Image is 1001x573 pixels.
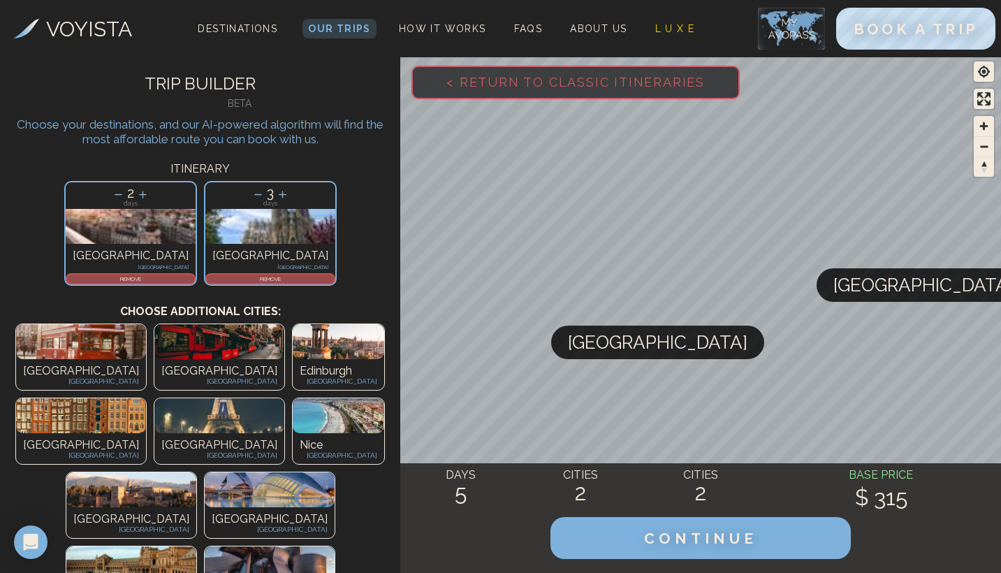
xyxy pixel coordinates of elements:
p: Nice [300,437,377,454]
p: [GEOGRAPHIC_DATA] [23,450,139,460]
p: [GEOGRAPHIC_DATA] [23,363,139,379]
p: days [205,201,335,207]
p: [GEOGRAPHIC_DATA] [212,524,328,535]
img: Photo of madrid [66,209,196,244]
button: BOOK A TRIP [836,8,995,50]
span: How It Works [399,23,486,34]
img: Photo of undefined [16,398,146,433]
img: Photo of barcelona [205,209,335,244]
p: days [66,201,196,207]
div: Open Intercom Messenger [14,525,48,559]
h2: $ 315 [761,485,1001,510]
h2: TRIP BUILDER [10,71,390,96]
img: Photo of undefined [66,472,196,507]
a: Our Trips [302,19,377,38]
p: [GEOGRAPHIC_DATA] [212,511,328,528]
p: [GEOGRAPHIC_DATA] [161,376,277,386]
p: [GEOGRAPHIC_DATA] [212,247,328,264]
img: Photo of undefined [293,324,384,359]
h4: CITIES [520,467,641,484]
a: BOOK A TRIP [836,24,995,37]
span: < Return to Classic Itineraries [424,52,727,112]
button: Enter fullscreen [974,89,994,109]
p: [GEOGRAPHIC_DATA] [23,376,139,386]
span: [GEOGRAPHIC_DATA] [568,326,747,359]
img: My Account [758,8,825,50]
span: BOOK A TRIP [854,20,978,38]
h4: BETA [89,96,390,110]
a: How It Works [393,19,492,38]
button: Reset bearing to north [974,157,994,177]
h2: 2 [520,480,641,505]
p: [GEOGRAPHIC_DATA] [23,437,139,454]
span: 2 [127,184,134,201]
img: Photo of undefined [293,398,384,433]
h2: 2 [641,480,761,505]
button: CONTINUE [550,517,851,559]
p: REMOVE [207,275,334,283]
h3: ITINERARY [10,161,390,177]
p: REMOVE [67,275,194,283]
span: Reset bearing to north [974,157,994,177]
p: [GEOGRAPHIC_DATA] [161,437,277,454]
button: Zoom in [974,116,994,136]
p: [GEOGRAPHIC_DATA] [73,511,189,528]
img: Photo of undefined [16,324,146,359]
h4: CITIES [641,467,761,484]
button: < Return to Classic Itineraries [411,66,740,99]
img: Photo of undefined [205,472,335,507]
img: Photo of undefined [154,324,284,359]
p: [GEOGRAPHIC_DATA] [161,363,277,379]
p: Choose your destinations, and our AI-powered algorithm will find the most affordable route you ca... [10,117,390,147]
h2: 5 [400,480,520,505]
img: Photo of undefined [154,398,284,433]
canvas: Map [400,55,1001,573]
span: Zoom out [974,137,994,157]
p: [GEOGRAPHIC_DATA] [73,264,189,270]
a: CONTINUE [550,533,851,546]
h3: VOYISTA [46,13,132,45]
span: CONTINUE [644,530,757,547]
p: Edinburgh [300,363,377,379]
a: FAQs [509,19,548,38]
a: VOYISTA [13,13,132,45]
h4: DAYS [400,467,520,484]
p: [GEOGRAPHIC_DATA] [300,450,377,460]
span: FAQs [514,23,543,34]
a: About Us [564,19,632,38]
p: [GEOGRAPHIC_DATA] [212,264,328,270]
p: [GEOGRAPHIC_DATA] [161,450,277,460]
span: Our Trips [308,23,371,34]
span: About Us [570,23,627,34]
span: Destinations [192,17,283,59]
a: L U X E [650,19,701,38]
p: [GEOGRAPHIC_DATA] [300,376,377,386]
h4: BASE PRICE [761,467,1001,484]
img: Voyista Logo [13,19,39,38]
h3: Choose additional cities: [10,289,390,320]
span: 3 [267,184,274,201]
p: [GEOGRAPHIC_DATA] [73,247,189,264]
button: Find my location [974,61,994,82]
button: Zoom out [974,136,994,157]
span: L U X E [655,23,695,34]
p: [GEOGRAPHIC_DATA] [73,524,189,535]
